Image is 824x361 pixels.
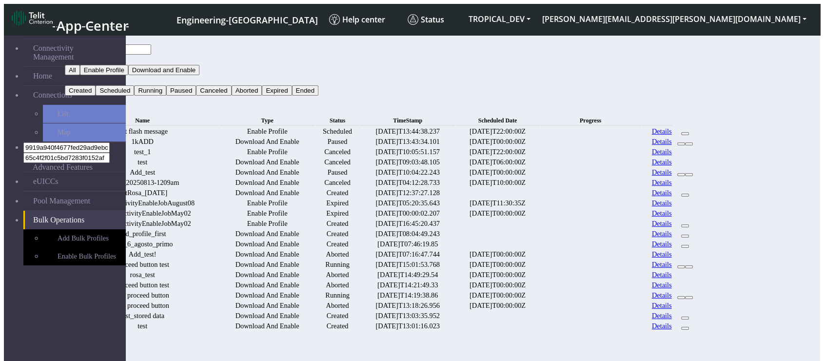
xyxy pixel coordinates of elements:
[315,321,359,331] td: Created
[135,117,150,124] span: Name
[12,10,53,26] img: logo-telit-cinterion-gw-new.png
[315,199,359,208] td: Expired
[315,178,359,187] td: Canceled
[80,65,128,75] button: Enable Profile
[456,270,539,280] td: [DATE]T00:00:00Z
[315,291,359,300] td: Running
[360,188,455,198] td: [DATE]T12:37:27.128
[66,209,219,218] td: TestConnectivityEnableJobMay02
[652,189,672,197] a: Details
[315,188,359,198] td: Created
[232,85,262,96] button: Aborted
[66,178,219,187] td: TEST_20250813-1209am
[220,219,314,228] td: Enable Profile
[66,168,219,177] td: Add_test
[43,247,126,265] a: Enable Bulk Profiles
[652,301,672,310] a: Details
[360,270,455,280] td: [DATE]T14:49:29.54
[652,250,672,259] a: Details
[23,172,126,191] a: eUICCs
[65,106,698,115] div: Bulk Operations
[456,250,539,259] td: [DATE]T00:00:00Z
[66,291,219,300] td: test proceed button
[652,220,672,228] a: Details
[220,127,314,136] td: Enable Profile
[220,229,314,239] td: Download And Enable
[128,65,199,75] button: Download and Enable
[456,137,539,146] td: [DATE]T00:00:00Z
[456,178,539,187] td: [DATE]T10:00:00Z
[65,65,80,75] button: All
[360,301,455,310] td: [DATE]T13:18:26.956
[66,260,219,269] td: proceed button test
[456,199,539,208] td: [DATE]T11:30:35Z
[329,14,340,25] img: knowledge.svg
[66,127,219,136] td: test flash message
[66,301,219,310] td: test proceed button
[220,147,314,157] td: Enable Profile
[315,260,359,269] td: Running
[456,209,539,218] td: [DATE]T00:00:00Z
[315,281,359,290] td: Aborted
[57,17,129,35] span: App Center
[96,85,134,96] button: Scheduled
[23,192,126,210] a: Pool Management
[652,179,672,187] a: Details
[58,110,68,118] span: List
[652,209,672,218] a: Details
[360,127,455,136] td: [DATE]T13:44:38.237
[43,123,126,141] a: Map
[292,85,319,96] button: Ended
[408,14,444,25] span: Status
[652,271,672,279] a: Details
[220,250,314,259] td: Download And Enable
[315,158,359,167] td: Canceled
[315,240,359,249] td: Created
[456,168,539,177] td: [DATE]T00:00:00Z
[43,105,126,123] a: List
[166,85,196,96] button: Paused
[315,127,359,136] td: Scheduled
[580,117,601,124] span: Progress
[456,281,539,290] td: [DATE]T00:00:00Z
[66,229,219,239] td: add_profile_first
[23,211,126,229] a: Bulk Operations
[360,240,455,249] td: [DATE]T07:46:19.85
[360,321,455,331] td: [DATE]T13:01:16.023
[43,229,126,247] a: Add Bulk Profiles
[325,10,404,29] a: Help center
[315,250,359,259] td: Aborted
[220,281,314,290] td: Download And Enable
[652,312,672,320] a: Details
[33,91,72,100] span: Connections
[66,219,219,228] td: TestConnectivityEnableJobMay02
[408,14,418,25] img: status.svg
[652,291,672,300] a: Details
[23,67,126,85] a: Home
[315,229,359,239] td: Created
[360,281,455,290] td: [DATE]T14:21:49.33
[176,10,317,28] a: Your current platform instance
[66,147,219,157] td: test_1
[315,270,359,280] td: Aborted
[652,240,672,248] a: Details
[220,209,314,218] td: Enable Profile
[330,117,345,124] span: Status
[220,188,314,198] td: Download And Enable
[315,219,359,228] td: Created
[220,158,314,167] td: Download And Enable
[393,117,422,124] span: TimeStamp
[536,10,812,28] button: [PERSON_NAME][EMAIL_ADDRESS][PERSON_NAME][DOMAIN_NAME]
[220,168,314,177] td: Download And Enable
[360,137,455,146] td: [DATE]T13:43:34.101
[315,209,359,218] td: Expired
[463,10,536,28] button: TROPICAL_DEV
[315,301,359,310] td: Aborted
[456,158,539,167] td: [DATE]T06:00:00Z
[177,14,318,26] span: Engineering-[GEOGRAPHIC_DATA]
[315,147,359,157] td: Canceled
[360,147,455,157] td: [DATE]T10:05:51.157
[220,321,314,331] td: Download And Enable
[65,85,96,96] button: Created
[652,199,672,207] a: Details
